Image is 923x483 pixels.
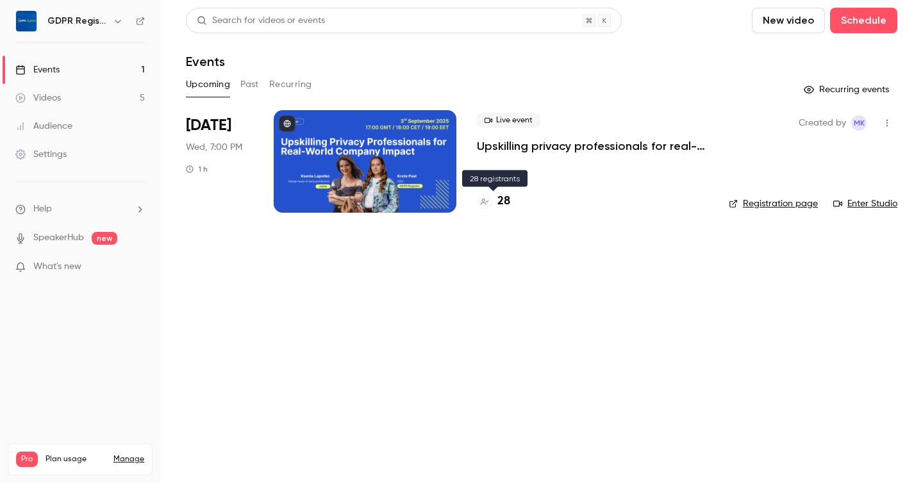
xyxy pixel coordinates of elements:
[15,202,145,216] li: help-dropdown-opener
[15,148,67,161] div: Settings
[16,11,37,31] img: GDPR Register
[830,8,897,33] button: Schedule
[477,193,510,210] a: 28
[833,197,897,210] a: Enter Studio
[113,454,144,464] a: Manage
[799,115,846,131] span: Created by
[186,110,253,213] div: Sep 3 Wed, 7:00 PM (Europe/Tallinn)
[197,14,325,28] div: Search for videos or events
[497,193,510,210] h4: 28
[33,202,52,216] span: Help
[477,138,708,154] a: Upskilling privacy professionals for real-world company impact
[269,74,312,95] button: Recurring
[92,232,117,245] span: new
[33,231,84,245] a: SpeakerHub
[47,15,108,28] h6: GDPR Register
[729,197,818,210] a: Registration page
[854,115,865,131] span: MK
[46,454,106,464] span: Plan usage
[798,79,897,100] button: Recurring events
[186,164,208,174] div: 1 h
[752,8,825,33] button: New video
[15,92,61,104] div: Videos
[186,54,225,69] h1: Events
[33,260,81,274] span: What's new
[477,113,540,128] span: Live event
[186,74,230,95] button: Upcoming
[15,63,60,76] div: Events
[16,452,38,467] span: Pro
[240,74,259,95] button: Past
[15,120,72,133] div: Audience
[186,115,231,136] span: [DATE]
[186,141,242,154] span: Wed, 7:00 PM
[851,115,867,131] span: Marit Kesa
